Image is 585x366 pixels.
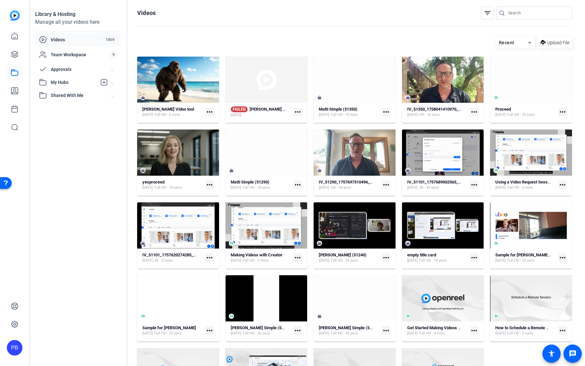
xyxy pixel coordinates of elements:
[331,331,358,336] span: Full HD - 35 secs
[382,181,390,189] mat-icon: more_horiz
[538,37,572,48] button: Upload File
[51,66,111,73] span: Approvals
[51,79,97,86] span: My Hubs
[470,108,478,116] mat-icon: more_horiz
[495,258,506,263] span: [DATE]
[35,18,122,26] div: Manage all your videos here
[470,253,478,262] mat-icon: more_horiz
[558,326,567,335] mat-icon: more_horiz
[495,107,556,117] a: Proceed[DATE]Full HD - 25 secs
[51,51,110,58] span: Team Workspace
[407,180,471,184] strong: IV_51101_1757689002563_screen
[142,331,153,336] span: [DATE]
[205,181,214,189] mat-icon: more_horiz
[558,181,567,189] mat-icon: more_horiz
[142,325,196,330] strong: Sample for [PERSON_NAME]
[419,185,439,190] span: 2K - 44 secs
[142,107,203,117] a: [PERSON_NAME] Video tool[DATE]Full HD - 2 mins
[142,112,153,117] span: [DATE]
[331,112,358,117] span: Full HD - 19 secs
[137,9,156,17] h1: Videos
[250,107,311,112] strong: [PERSON_NAME] Simple (51365)
[35,76,122,89] mat-expansion-panel-header: My Hubs
[142,180,164,184] strong: yesproceed
[407,112,418,117] span: [DATE]
[7,340,22,356] div: PB
[231,252,291,263] a: Making Videos with Creator[DATE]Full HD - 3 mins
[558,108,567,116] mat-icon: more_horiz
[495,325,561,330] strong: How to Schedule a Remote Session
[231,252,282,257] strong: Making Videos with Creator
[231,325,291,336] a: [PERSON_NAME] Simple (51184)[DATE]Full HD - 36 secs
[407,252,468,263] a: empty title card[DATE]Full HD - 10 secs
[382,108,390,116] mat-icon: more_horiz
[484,9,491,17] mat-icon: filter_list
[548,350,555,358] mat-icon: accessibility
[470,181,478,189] mat-icon: more_horiz
[495,107,511,112] strong: Proceed
[319,325,380,330] strong: [PERSON_NAME] Simple (51183)
[142,252,203,263] a: IV_51101_1757620274285_screen[DATE]2K - 3 mins
[419,258,447,263] span: Full HD - 10 secs
[495,180,556,190] a: Using a Video Request Session[DATE]Full HD - 2 mins
[243,331,270,336] span: Full HD - 36 secs
[142,107,194,112] strong: [PERSON_NAME] Video tool
[231,325,292,330] strong: [PERSON_NAME] Simple (51184)
[231,331,241,336] span: [DATE]
[293,253,302,262] mat-icon: more_horiz
[154,185,182,190] span: Full HD - 15 secs
[205,108,214,116] mat-icon: more_horiz
[142,180,203,190] a: yesproceed[DATE]Full HD - 15 secs
[495,185,506,190] span: [DATE]
[319,252,379,263] a: [PERSON_NAME] (51240)[DATE]Full HD - 34 secs
[142,325,203,336] a: Sample for [PERSON_NAME][DATE]Full HD - 23 secs
[319,180,379,190] a: IV_51290_1757697310496_webcam[DATE]HD - 18 secs
[293,108,302,116] mat-icon: more_horiz
[35,89,122,102] mat-expansion-panel-header: Shared With Me
[154,258,173,263] span: 2K - 3 mins
[319,112,329,117] span: [DATE]
[407,107,468,117] a: IV_51350_1758041410970_webcam[DATE]HD - 16 secs
[470,326,478,335] mat-icon: more_horiz
[319,252,367,257] strong: [PERSON_NAME] (51240)
[407,325,494,330] strong: Get Started Making Videos with Self Recording
[495,180,553,184] strong: Using a Video Request Session
[319,331,329,336] span: [DATE]
[331,258,358,263] span: Full HD - 34 secs
[103,36,118,43] span: 1869
[499,40,514,45] span: Recent
[51,92,111,99] span: Shared With Me
[35,63,122,76] mat-expansion-panel-header: Approvals
[231,180,291,190] a: Matti Simple (51290)[DATE]Full HD - 25 secs
[205,253,214,262] mat-icon: more_horiz
[495,325,556,336] a: How to Schedule a Remote Session[DATE]Full HD - 2 mins
[319,185,329,190] span: [DATE]
[558,253,567,262] mat-icon: more_horiz
[407,252,436,257] strong: empty title card
[508,9,567,17] input: Search
[331,185,351,190] span: HD - 18 secs
[154,112,180,117] span: Full HD - 2 mins
[293,181,302,189] mat-icon: more_horiz
[319,180,386,184] strong: IV_51290_1757697310496_webcam
[231,106,248,112] span: FAILED
[319,258,329,263] span: [DATE]
[231,113,241,118] span: [DATE]
[507,331,533,336] span: Full HD - 2 mins
[142,258,153,263] span: [DATE]
[231,258,241,263] span: [DATE]
[382,326,390,335] mat-icon: more_horiz
[507,258,535,263] span: Full HD - 23 secs
[319,325,379,336] a: [PERSON_NAME] Simple (51183)[DATE]Full HD - 35 secs
[495,331,506,336] span: [DATE]
[507,112,535,117] span: Full HD - 25 secs
[407,180,468,190] a: IV_51101_1757689002563_screen[DATE]2K - 44 secs
[51,36,103,43] span: Videos
[293,326,302,335] mat-icon: more_horiz
[231,180,269,184] strong: Matti Simple (51290)
[243,258,268,263] span: Full HD - 3 mins
[407,258,418,263] span: [DATE]
[35,10,122,18] div: Library & Hosting
[154,331,182,336] span: Full HD - 23 secs
[319,107,379,117] a: Matti Simple (51350)[DATE]Full HD - 19 secs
